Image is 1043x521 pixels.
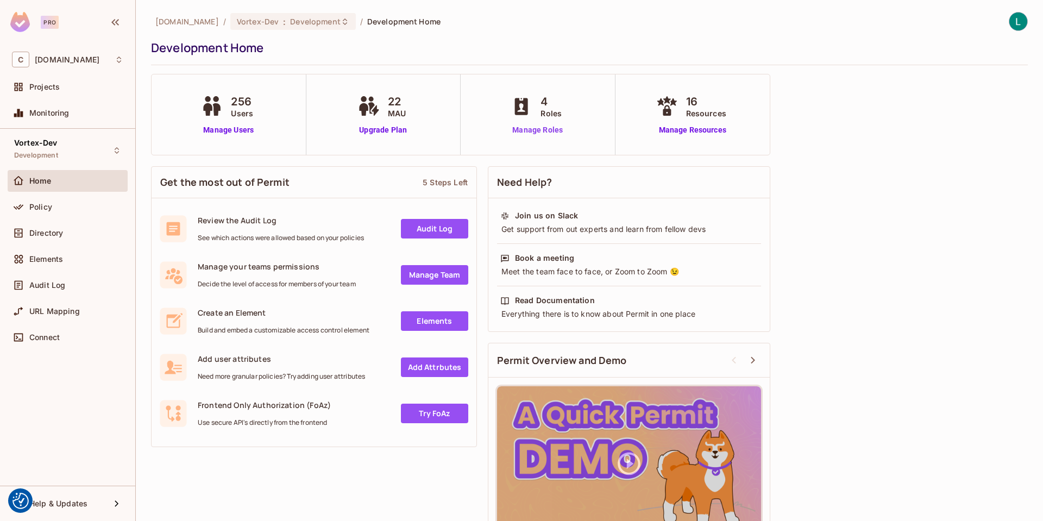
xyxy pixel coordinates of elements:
a: Manage Resources [654,124,732,136]
span: Create an Element [198,307,369,318]
span: 256 [231,93,253,110]
a: Manage Users [198,124,259,136]
span: Users [231,108,253,119]
img: SReyMgAAAABJRU5ErkJggg== [10,12,30,32]
div: 5 Steps Left [423,177,468,187]
div: Book a meeting [515,253,574,263]
span: Policy [29,203,52,211]
span: Directory [29,229,63,237]
a: Add Attrbutes [401,357,468,377]
span: Home [29,177,52,185]
span: C [12,52,29,67]
span: Add user attributes [198,354,365,364]
span: 16 [686,93,726,110]
a: Try FoAz [401,404,468,423]
span: Manage your teams permissions [198,261,356,272]
div: Join us on Slack [515,210,578,221]
span: Permit Overview and Demo [497,354,627,367]
span: Development [14,151,58,160]
span: Monitoring [29,109,70,117]
span: Get the most out of Permit [160,175,290,189]
img: Revisit consent button [12,493,29,509]
span: Workspace: consoleconnect.com [35,55,99,64]
span: the active workspace [155,16,219,27]
a: Manage Roles [508,124,567,136]
div: Pro [41,16,59,29]
span: Need Help? [497,175,552,189]
span: Resources [686,108,726,119]
span: Vortex-Dev [14,139,58,147]
span: Development [290,16,340,27]
span: MAU [388,108,406,119]
span: Roles [541,108,562,119]
span: Vortex-Dev [237,16,279,27]
a: Elements [401,311,468,331]
span: Development Home [367,16,441,27]
span: Elements [29,255,63,263]
span: URL Mapping [29,307,80,316]
span: 4 [541,93,562,110]
li: / [360,16,363,27]
span: 22 [388,93,406,110]
span: Audit Log [29,281,65,290]
button: Consent Preferences [12,493,29,509]
div: Get support from out experts and learn from fellow devs [500,224,758,235]
a: Audit Log [401,219,468,238]
img: Lida Karadimou [1009,12,1027,30]
span: Use secure API's directly from the frontend [198,418,331,427]
span: Help & Updates [29,499,87,508]
span: Frontend Only Authorization (FoAz) [198,400,331,410]
div: Everything there is to know about Permit in one place [500,309,758,319]
span: Need more granular policies? Try adding user attributes [198,372,365,381]
a: Manage Team [401,265,468,285]
span: : [282,17,286,26]
span: Projects [29,83,60,91]
span: Connect [29,333,60,342]
li: / [223,16,226,27]
span: See which actions were allowed based on your policies [198,234,364,242]
div: Read Documentation [515,295,595,306]
div: Development Home [151,40,1022,56]
span: Decide the level of access for members of your team [198,280,356,288]
a: Upgrade Plan [355,124,411,136]
div: Meet the team face to face, or Zoom to Zoom 😉 [500,266,758,277]
span: Review the Audit Log [198,215,364,225]
span: Build and embed a customizable access control element [198,326,369,335]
